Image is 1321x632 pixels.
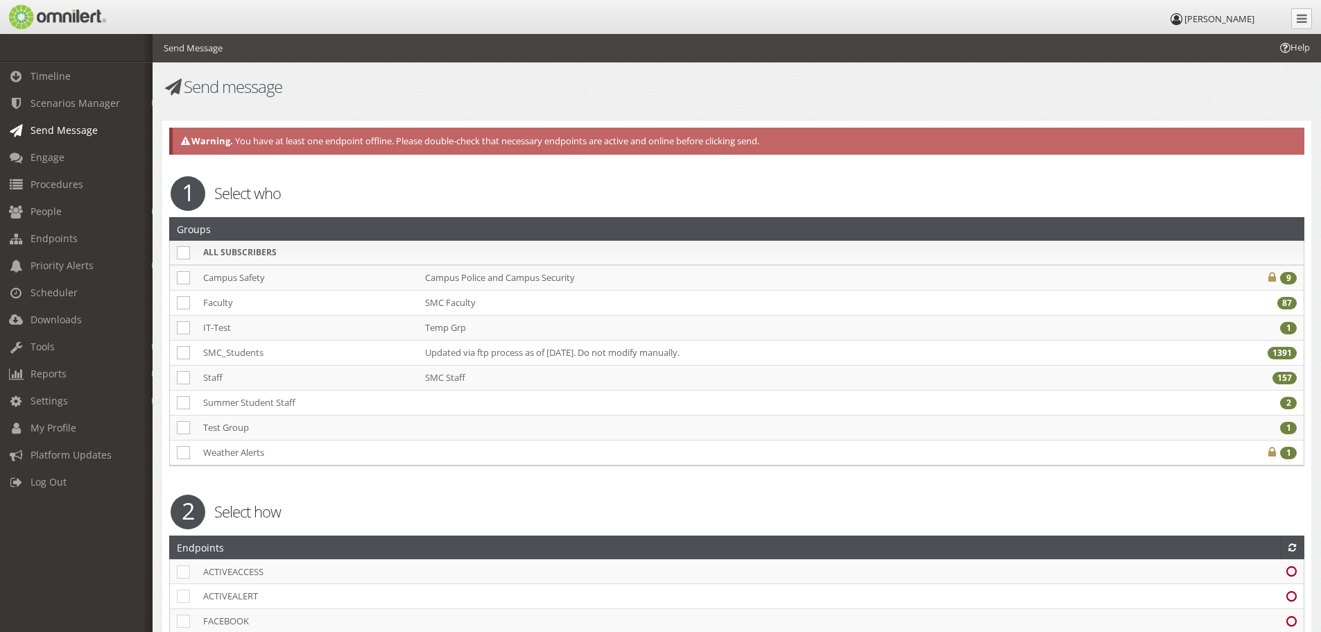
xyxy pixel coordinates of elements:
span: Tools [31,340,55,353]
i: Private [1268,273,1276,282]
td: Campus Police and Campus Security [418,265,1186,291]
img: Omnilert [7,5,106,29]
span: Scenarios Manager [31,96,120,110]
span: Reports [31,367,67,380]
td: Staff [196,365,418,390]
span: Endpoints [31,232,78,245]
div: 1391 [1268,347,1297,359]
span: Timeline [31,69,71,83]
td: Weather Alerts [196,440,418,465]
th: ALL SUBSCRIBERS [196,241,418,265]
span: Settings [31,394,68,407]
span: Platform Updates [31,448,112,461]
a: Collapse Menu [1291,8,1312,29]
span: Downloads [31,313,82,326]
strong: Warning. [180,135,233,147]
td: Updated via ftp process as of [DATE]. Do not modify manually. [418,340,1186,365]
span: Help [1278,41,1310,54]
div: 9 [1280,272,1297,284]
i: Private [1268,447,1276,456]
td: SMC Faculty [418,290,1186,315]
span: [PERSON_NAME] [1184,12,1254,25]
span: Procedures [31,178,83,191]
h2: Endpoints [177,536,224,558]
i: Missing Configuration. [1286,567,1297,576]
span: Scheduler [31,286,78,299]
i: Token is not associated with the Omnilert Facebook App! [1286,617,1297,626]
td: Temp Grp [418,315,1186,340]
div: 1 [1280,322,1297,334]
td: SMC Staff [418,365,1186,390]
span: 1 [171,176,205,211]
h2: Groups [177,218,211,240]
td: Test Group [196,415,418,440]
span: Send Message [31,123,98,137]
td: ACTIVEACCESS [196,559,1158,584]
div: 2 [1280,397,1297,409]
td: Campus Safety [196,265,418,291]
td: Summer Student Staff [196,390,418,415]
div: 1 [1280,422,1297,434]
i: Missing Configuration. [1286,592,1297,601]
span: 2 [171,495,205,529]
td: Faculty [196,290,418,315]
span: Log Out [31,475,67,488]
div: 157 [1272,372,1297,384]
div: 87 [1277,297,1297,309]
h1: Send message [162,78,728,96]
div: 1 [1280,447,1297,459]
span: Engage [31,151,64,164]
td: ACTIVEALERT [196,584,1158,609]
h2: Select who [160,182,1313,203]
span: Priority Alerts [31,259,94,272]
td: SMC_Students [196,340,418,365]
span: You have at least one endpoint offline. Please double-check that necessary endpoints are active a... [235,135,759,147]
span: My Profile [31,421,76,434]
h2: Select how [160,501,1313,522]
span: People [31,205,62,218]
td: IT-Test [196,315,418,340]
li: Send Message [164,42,223,55]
